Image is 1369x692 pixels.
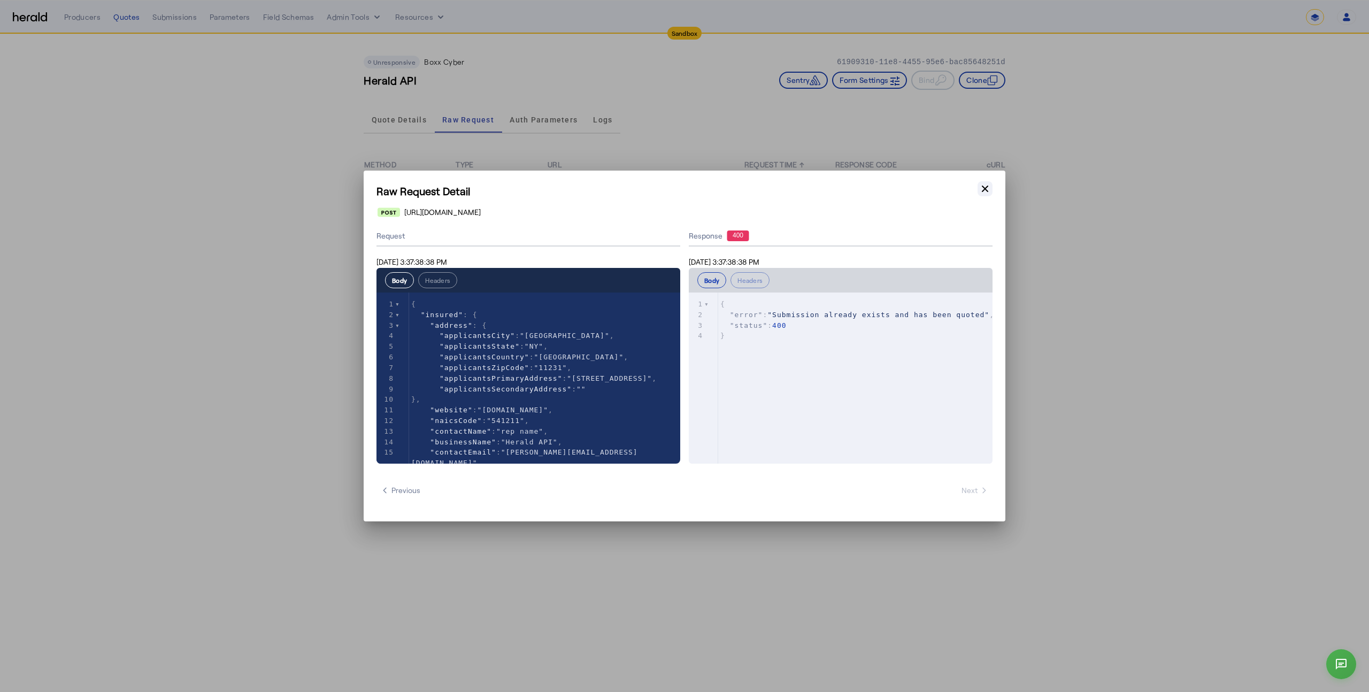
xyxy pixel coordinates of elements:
span: "businessName" [430,438,496,446]
div: 2 [376,310,395,320]
span: { [411,300,416,308]
button: Previous [376,481,425,500]
div: 8 [376,373,395,384]
span: [DATE] 3:37:38:38 PM [376,257,447,266]
span: "error" [730,311,763,319]
span: "[GEOGRAPHIC_DATA]" [520,332,610,340]
span: "naicsCode" [430,417,482,425]
span: Previous [381,485,420,496]
div: 6 [376,352,395,363]
button: Next [957,481,993,500]
div: 7 [376,363,395,373]
div: Response [689,230,993,241]
span: "applicantsPrimaryAddress" [440,374,563,382]
span: : , [411,364,572,372]
span: "541211" [487,417,525,425]
span: : { [411,321,487,329]
span: }, [411,395,421,403]
span: "Submission already exists and has been quoted" [767,311,989,319]
span: "" [576,385,586,393]
div: 4 [376,330,395,341]
span: "Herald API" [501,438,558,446]
span: : , [411,406,553,414]
span: : , [720,311,994,319]
span: "contactName" [430,427,491,435]
span: : [720,321,787,329]
button: Body [697,272,726,288]
button: Headers [730,272,770,288]
div: 12 [376,416,395,426]
span: "applicantsZipCode" [440,364,529,372]
div: Request [376,226,680,247]
span: [URL][DOMAIN_NAME] [404,207,481,218]
span: : , [411,417,529,425]
span: "applicantsState" [440,342,520,350]
span: { [720,300,725,308]
span: "rep name" [496,427,543,435]
h1: Raw Request Detail [376,183,993,198]
span: : , [411,332,614,340]
div: 15 [376,447,395,458]
button: Headers [418,272,457,288]
span: "11231" [534,364,567,372]
span: "applicantsCity" [440,332,515,340]
button: Body [385,272,414,288]
span: : , [411,342,548,350]
span: "applicantsSecondaryAddress" [440,385,572,393]
div: 9 [376,384,395,395]
span: : , [411,438,563,446]
div: 11 [376,405,395,416]
span: "applicantsCountry" [440,353,529,361]
span: "website" [430,406,472,414]
span: "[PERSON_NAME][EMAIL_ADDRESS][DOMAIN_NAME]" [411,448,638,467]
span: "address" [430,321,472,329]
span: "[STREET_ADDRESS]" [567,374,652,382]
div: 1 [376,299,395,310]
div: 10 [376,394,395,405]
span: 400 [772,321,786,329]
div: 4 [689,330,704,341]
div: 5 [376,341,395,352]
span: "[DOMAIN_NAME]" [478,406,548,414]
div: 14 [376,437,395,448]
div: 1 [689,299,704,310]
span: "NY" [525,342,543,350]
span: : { [411,311,478,319]
span: "contactEmail" [430,448,496,456]
span: : , [411,427,548,435]
span: [DATE] 3:37:38:38 PM [689,257,759,266]
span: "insured" [421,311,463,319]
div: 3 [376,320,395,331]
div: 3 [689,320,704,331]
span: : , [411,353,628,361]
span: : , [411,448,638,467]
span: : , [411,374,657,382]
div: 2 [689,310,704,320]
text: 400 [733,232,743,239]
span: "status" [730,321,768,329]
span: "[GEOGRAPHIC_DATA]" [534,353,624,361]
div: 13 [376,426,395,437]
span: } [720,332,725,340]
span: : [411,385,586,393]
span: Next [962,485,988,496]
